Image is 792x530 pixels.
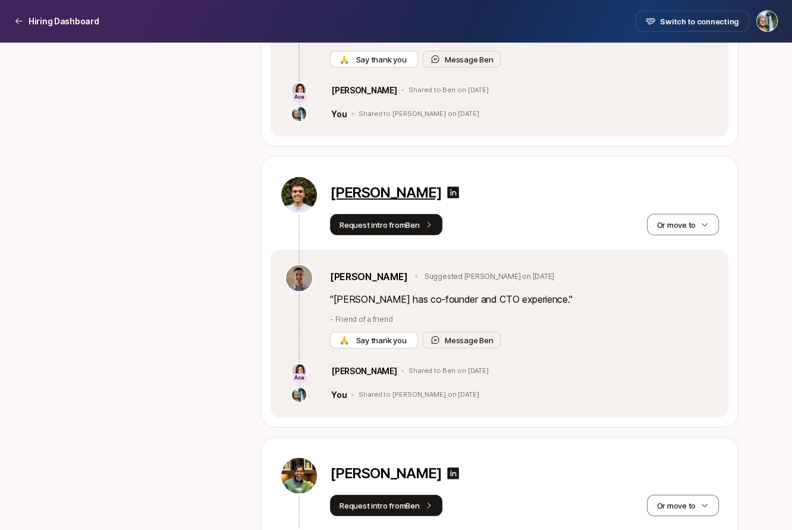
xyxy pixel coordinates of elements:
p: Hiring Dashboard [29,14,99,29]
p: [PERSON_NAME] [331,83,397,98]
p: - Friend of a friend [330,314,714,325]
button: 🙏 Say thank you [330,332,418,349]
button: Or move to [647,495,719,516]
span: 🙏 [340,54,349,65]
p: [PERSON_NAME] [330,465,441,482]
p: Suggested [PERSON_NAME] on [DATE] [425,271,554,282]
img: ACg8ocJ0mpdeUvCtCxd4mLeUrIcX20s3LOtP5jtjEZFvCMxUyDc=s160-c [292,388,306,402]
p: " [PERSON_NAME] has co-founder and CTO experience. " [330,291,714,307]
button: Request intro fromBen [330,495,442,516]
button: Message Ben [423,332,501,349]
span: 🙏 [340,334,349,346]
img: bf8f663c_42d6_4f7d_af6b_5f71b9527721.jpg [286,265,312,291]
img: 3d0bcdfc_a60a_4d55_a81a_15beb46e325d.jpg [281,458,317,494]
p: You [331,388,347,402]
p: You [331,107,347,121]
img: Carter Cleveland [757,11,777,32]
p: Ace [294,374,304,382]
button: Message Ben [423,51,501,68]
img: 71d7b91d_d7cb_43b4_a7ea_a9b2f2cc6e03.jpg [292,364,306,378]
button: 🙏 Say thank you [330,51,418,68]
img: 71d7b91d_d7cb_43b4_a7ea_a9b2f2cc6e03.jpg [292,83,306,98]
p: Shared to Ben on [DATE] [408,367,488,375]
p: Ace [294,93,304,101]
button: Request intro fromBen [330,214,442,236]
p: Shared to [PERSON_NAME] on [DATE] [359,110,479,118]
span: Say thank you [354,334,408,346]
p: Shared to [PERSON_NAME] on [DATE] [359,391,479,399]
button: Carter Cleveland [756,11,778,32]
span: Say thank you [354,54,408,65]
p: [PERSON_NAME] [330,184,441,201]
p: Shared to Ben on [DATE] [408,86,488,95]
img: ACg8ocJ0mpdeUvCtCxd4mLeUrIcX20s3LOtP5jtjEZFvCMxUyDc=s160-c [292,107,306,121]
p: [PERSON_NAME] [331,364,397,378]
a: [PERSON_NAME] [330,269,408,284]
button: Switch to connecting [636,11,749,32]
button: Or move to [647,214,719,236]
img: d42ab326_8d8b_4daa_8b7e_14b784db79cf.jpg [281,177,317,213]
span: Switch to connecting [660,15,739,27]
